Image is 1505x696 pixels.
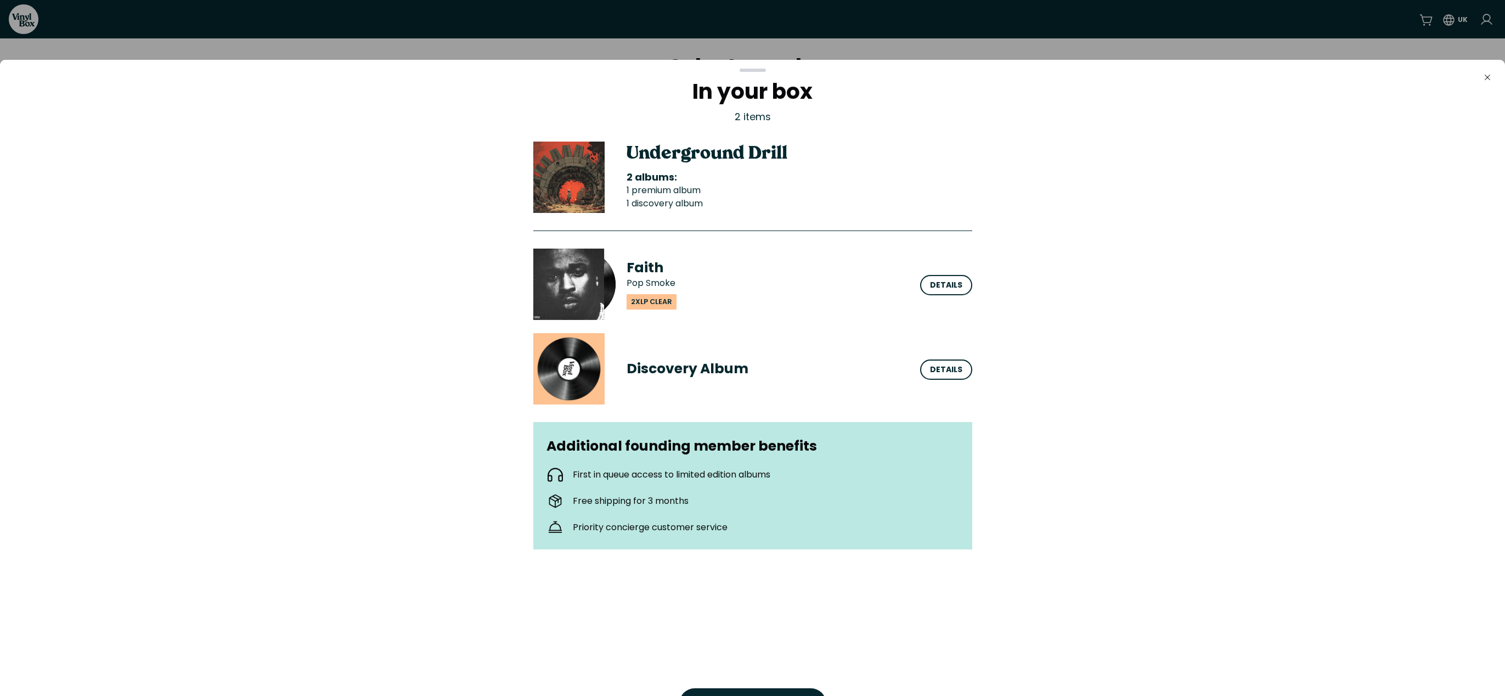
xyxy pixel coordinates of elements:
h3: 2 albums: [627,171,972,184]
p: Pop Smoke [627,277,675,290]
h3: Faith [627,259,907,277]
button: Discovery Album artworkDiscovery Album Details [533,333,972,405]
h2: In your box [533,81,972,103]
div: Details [930,279,962,290]
li: 1 premium album [627,184,972,197]
div: Details [930,363,962,375]
p: 2 items [533,109,972,124]
p: 2xLP Clear [627,294,677,309]
p: First in queue access to limited edition albums [573,468,770,481]
h3: Additional founding member benefits [546,435,959,457]
p: Free shipping for 3 months [573,495,689,508]
li: 1 discovery album [627,197,972,210]
p: Priority concierge customer service [573,521,728,534]
button: Faith (2xLP Clear) artworkFaith Pop Smoke2xLP Clear Details [533,249,972,320]
h3: Discovery Album [627,360,907,378]
h2: Underground Drill [627,144,972,164]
